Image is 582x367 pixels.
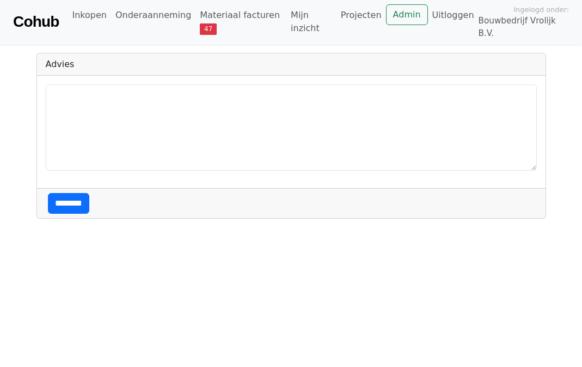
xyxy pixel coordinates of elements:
[200,23,217,34] span: 47
[195,4,286,39] a: Materiaal facturen47
[286,4,336,39] a: Mijn inzicht
[386,4,428,25] a: Admin
[336,4,386,26] a: Projecten
[513,4,569,15] span: Ingelogd onder:
[37,53,546,76] div: Advies
[68,4,111,26] a: Inkopen
[13,9,59,35] a: Cohub
[479,15,569,40] span: Bouwbedrijf Vrolijk B.V.
[111,4,195,26] a: Onderaanneming
[428,4,479,26] a: Uitloggen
